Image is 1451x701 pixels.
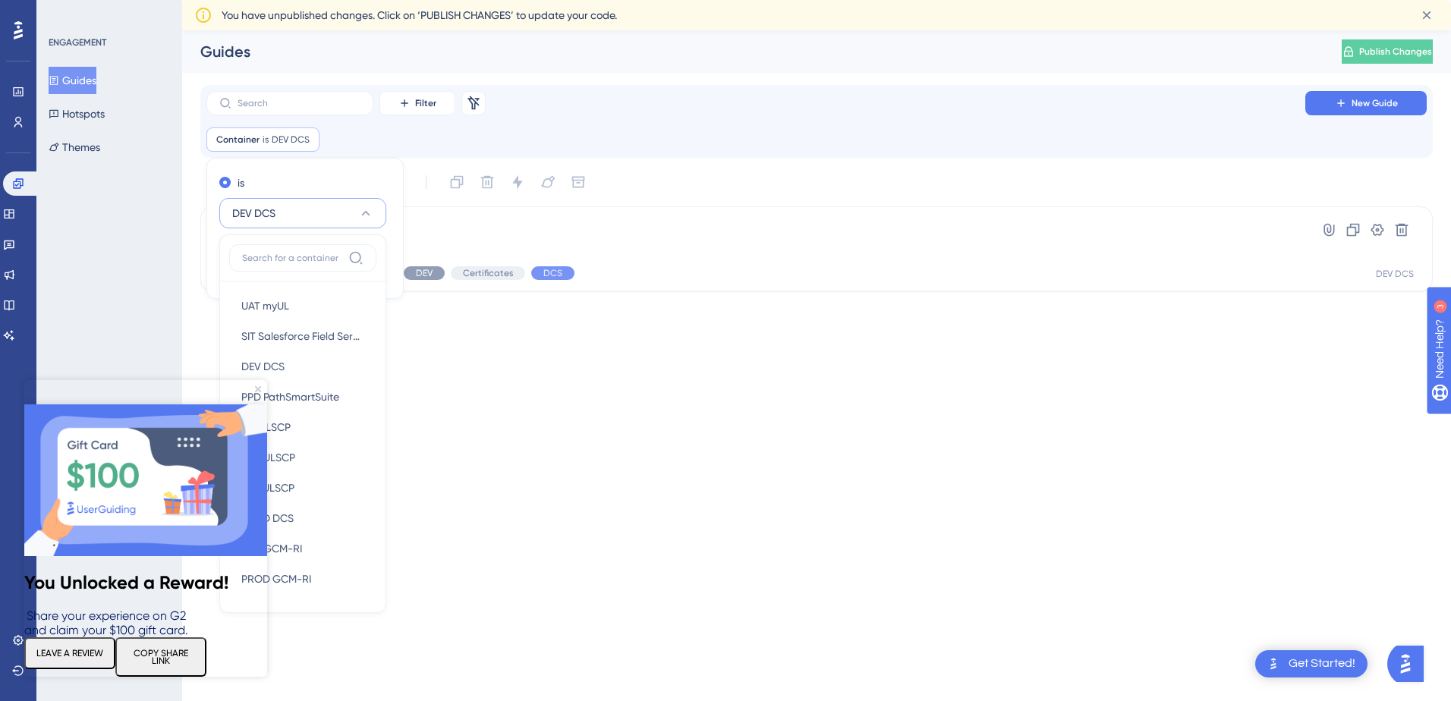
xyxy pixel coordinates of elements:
span: Certificates [463,267,513,279]
div: Get Started! [1289,655,1355,672]
button: QA ULSCP [229,412,376,442]
button: Themes [49,134,100,161]
span: DEV ULSCP [241,448,295,467]
button: DEV ULSCP [229,442,376,473]
label: is [238,174,244,192]
span: Share your experience on G2 [2,228,162,243]
button: PPD PathSmartSuite [229,382,376,412]
button: PROD GCM-RI [229,564,376,594]
span: Publish Changes [1359,46,1432,58]
div: 3 [105,8,110,20]
button: DEV DCS [219,198,386,228]
iframe: UserGuiding AI Assistant Launcher [1387,641,1433,687]
div: Last Updated: [DATE] 03:15 PM [250,242,1262,254]
span: UAT myUL [241,297,289,315]
span: SIT Salesforce Field Service [241,327,364,345]
button: DEV GCM-RI [229,533,376,564]
span: DEV DCS [272,134,310,146]
span: Need Help? [36,4,95,22]
button: DEV DCS [229,351,376,382]
span: PROD GCM-RI [241,570,311,588]
span: DEV [416,267,433,279]
span: DEV GCM-RI [241,539,302,558]
button: SIT Salesforce Field Service [229,321,376,351]
div: DEV DCS [1376,268,1414,280]
button: COPY SHARE LINK [91,257,182,297]
span: DEV DCS [232,204,275,222]
div: ENGAGEMENT [49,36,106,49]
span: UAT ULSCP [241,479,294,497]
button: Publish Changes [1342,39,1433,64]
span: is [263,134,269,146]
span: DCS [543,267,562,279]
input: Search for a container [242,252,342,264]
div: Guides [200,41,1304,62]
span: PROD DCS [241,509,294,527]
input: Search [238,98,360,108]
button: Guides [49,67,96,94]
span: Container [216,134,260,146]
span: Certificates Test [250,218,1262,236]
button: UAT ULSCP [229,473,376,503]
button: PROD DCS [229,503,376,533]
img: launcher-image-alternative-text [1264,655,1283,673]
span: DEV DCS [241,357,285,376]
span: You have unpublished changes. Click on ‘PUBLISH CHANGES’ to update your code. [222,6,617,24]
div: Open Get Started! checklist [1255,650,1368,677]
button: UAT myUL [229,291,376,321]
button: New Guide [1305,91,1427,115]
button: Filter [379,91,455,115]
span: PPD PathSmartSuite [241,388,339,406]
span: New Guide [1352,97,1398,109]
button: Hotspots [49,100,105,127]
span: Filter [415,97,436,109]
